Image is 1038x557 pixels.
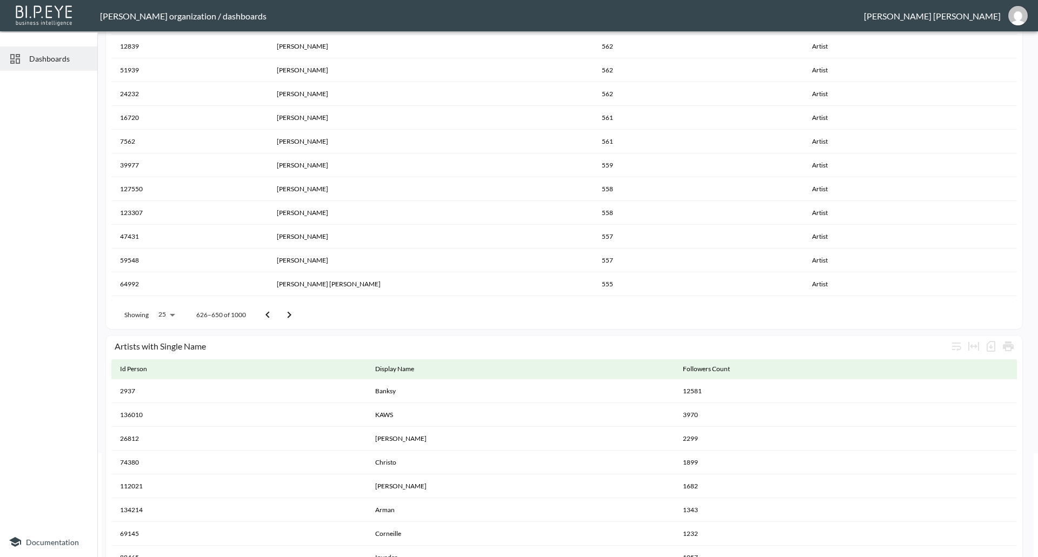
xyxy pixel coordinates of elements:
div: 25 [153,307,179,321]
th: 1682 [674,474,1017,498]
th: 123307 [111,201,268,225]
th: 558 [593,201,803,225]
th: 555 [593,296,803,320]
button: Go to next page [278,304,300,326]
th: KAWS [367,403,674,427]
p: 626–650 of 1000 [196,310,246,319]
th: 74380 [111,451,367,474]
th: 51939 [111,58,268,82]
img: d3b79b7ae7d6876b06158c93d1632626 [1008,6,1028,25]
th: 12839 [111,35,268,58]
th: 97562 [111,296,268,320]
th: 1343 [674,498,1017,522]
span: Dashboards [29,53,89,64]
th: Beryl Cook [268,130,593,153]
th: 136010 [111,403,367,427]
th: Erté [367,474,674,498]
th: Artist [803,272,1017,296]
th: 562 [593,82,803,106]
th: Sergio Bustamante [268,58,593,82]
th: Artist [803,106,1017,130]
th: 127550 [111,177,268,201]
th: 555 [593,272,803,296]
th: 12581 [674,379,1017,403]
th: Artist [803,201,1017,225]
th: 112021 [111,474,367,498]
th: 59548 [111,249,268,272]
span: Documentation [26,538,79,547]
th: Banksy [367,379,674,403]
th: 1232 [674,522,1017,546]
th: 562 [593,58,803,82]
th: 559 [593,153,803,177]
th: Artist [803,82,1017,106]
th: 561 [593,130,803,153]
th: Sam Taylor-Wood [268,249,593,272]
div: Artists with Single Name [115,341,948,351]
th: 2299 [674,427,1017,451]
th: Caravaggio [367,427,674,451]
th: 7562 [111,130,268,153]
div: Toggle table layout between fixed and auto (default: auto) [965,338,982,355]
th: Artist [803,177,1017,201]
div: Id Person [120,363,147,375]
th: 3970 [674,403,1017,427]
th: 134214 [111,498,367,522]
th: Christo [367,451,674,474]
button: Go to previous page [257,304,278,326]
img: bipeye-logo [14,3,76,27]
th: 69145 [111,522,367,546]
th: 16720 [111,106,268,130]
div: [PERSON_NAME] [PERSON_NAME] [864,11,1001,21]
th: 557 [593,225,803,249]
div: Wrap text [948,338,965,355]
span: Id Person [120,363,161,375]
th: 39977 [111,153,268,177]
th: Maggie Laubser [268,82,593,106]
div: Print [1000,338,1017,355]
th: 558 [593,177,803,201]
th: 24232 [111,82,268,106]
th: Henri Rousseau [268,153,593,177]
div: Followers Count [683,363,730,375]
th: 1899 [674,451,1017,474]
span: Followers Count [683,363,744,375]
th: Artist [803,35,1017,58]
div: Number of rows selected for download: 18874 [982,338,1000,355]
th: Artist [803,153,1017,177]
th: Artist [803,130,1017,153]
th: 47431 [111,225,268,249]
div: [PERSON_NAME] organization / dashboards [100,11,864,21]
a: Documentation [9,535,89,548]
th: 26812 [111,427,367,451]
th: Artist [803,225,1017,249]
th: Tom Thomson [268,177,593,201]
th: Joseph Christian Leyendecker [268,272,593,296]
button: jessica@mutualart.com [1001,3,1035,29]
div: Display Name [375,363,414,375]
th: Arman [367,498,674,522]
th: 557 [593,249,803,272]
p: Showing [124,310,149,319]
th: 561 [593,106,803,130]
th: Artist [803,58,1017,82]
th: 562 [593,35,803,58]
th: Bill Henson [268,106,593,130]
th: Corneille [367,522,674,546]
th: 2937 [111,379,367,403]
th: Artist [803,296,1017,320]
span: Display Name [375,363,428,375]
th: Artist [803,249,1017,272]
th: John Frederick Herring Sr. [268,35,593,58]
th: Bram Bogart [268,225,593,249]
th: 64992 [111,272,268,296]
th: Hayao Miyazaki [268,296,593,320]
th: Arthur Streeton [268,201,593,225]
